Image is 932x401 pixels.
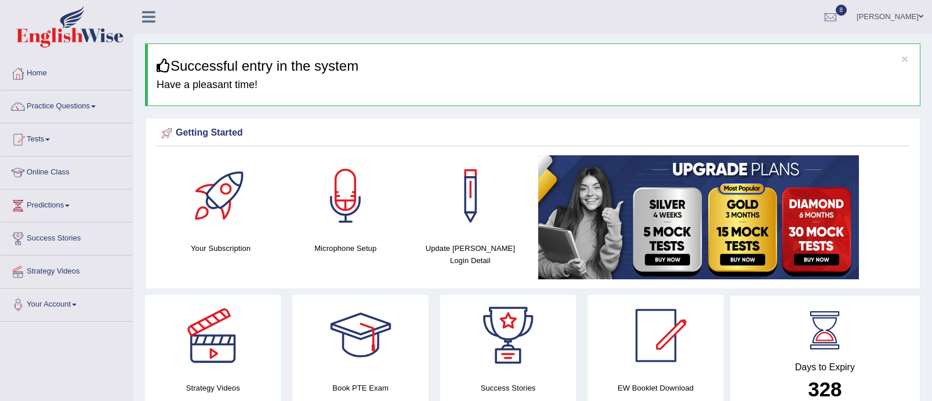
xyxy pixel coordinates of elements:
a: Strategy Videos [1,256,133,285]
h4: Your Subscription [164,242,277,254]
span: 8 [836,5,847,16]
h4: Strategy Videos [145,382,281,394]
a: Success Stories [1,223,133,251]
img: small5.jpg [538,155,859,279]
h3: Successful entry in the system [157,59,911,74]
h4: Update [PERSON_NAME] Login Detail [414,242,527,267]
b: 328 [808,378,842,400]
button: × [901,53,908,65]
a: Practice Questions [1,90,133,119]
h4: Success Stories [440,382,576,394]
h4: Have a pleasant time! [157,79,911,91]
div: Getting Started [158,125,907,142]
a: Predictions [1,189,133,218]
h4: Microphone Setup [289,242,402,254]
a: Your Account [1,289,133,318]
h4: Book PTE Exam [292,382,428,394]
h4: Days to Expiry [743,362,907,373]
a: Online Class [1,156,133,185]
a: Home [1,57,133,86]
a: Tests [1,123,133,152]
h4: EW Booklet Download [588,382,723,394]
